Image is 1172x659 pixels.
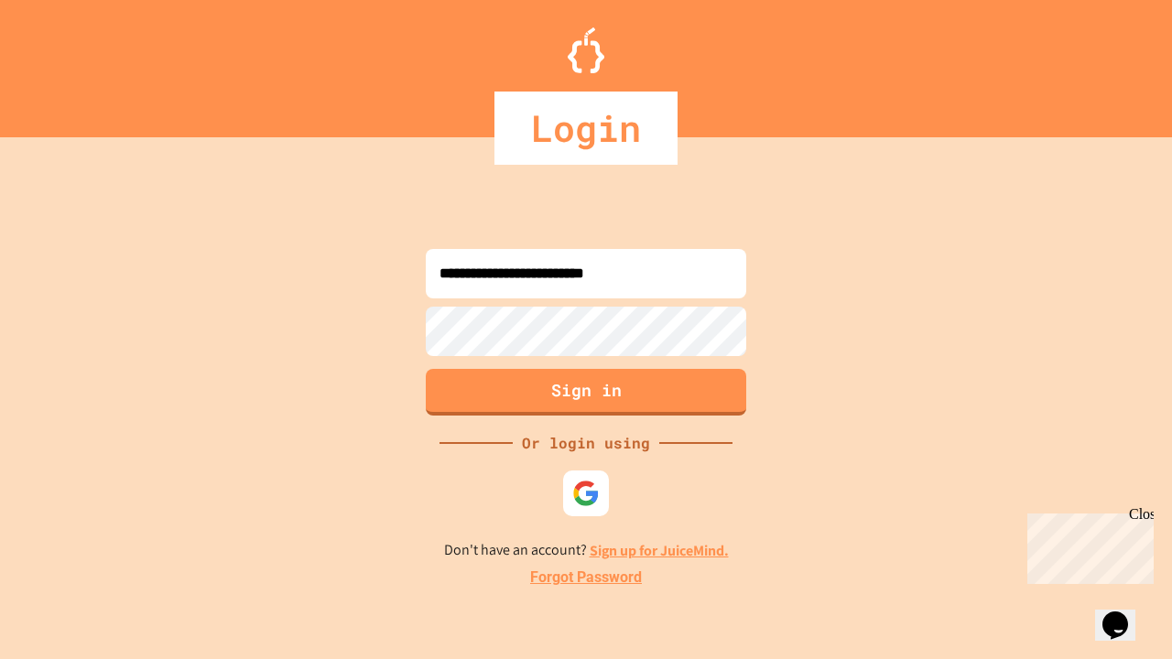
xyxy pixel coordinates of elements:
div: Or login using [513,432,659,454]
a: Sign up for JuiceMind. [590,541,729,560]
img: google-icon.svg [572,480,600,507]
img: Logo.svg [568,27,604,73]
iframe: chat widget [1095,586,1154,641]
button: Sign in [426,369,746,416]
p: Don't have an account? [444,539,729,562]
div: Chat with us now!Close [7,7,126,116]
div: Login [494,92,678,165]
iframe: chat widget [1020,506,1154,584]
a: Forgot Password [530,567,642,589]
